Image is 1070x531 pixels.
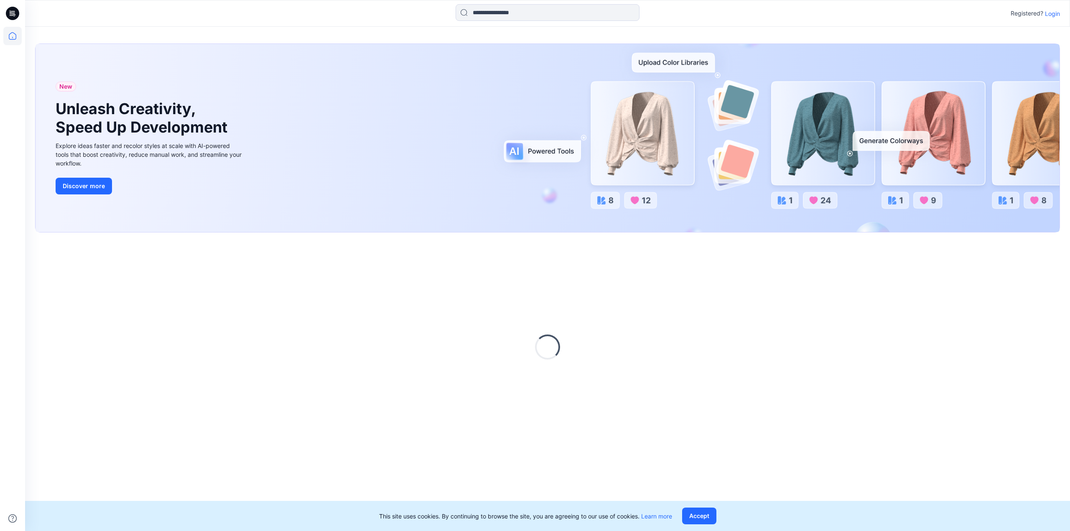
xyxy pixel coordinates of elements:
[56,178,112,194] button: Discover more
[641,513,672,520] a: Learn more
[56,178,244,194] a: Discover more
[1011,8,1043,18] p: Registered?
[379,512,672,521] p: This site uses cookies. By continuing to browse the site, you are agreeing to our use of cookies.
[56,141,244,168] div: Explore ideas faster and recolor styles at scale with AI-powered tools that boost creativity, red...
[56,100,231,136] h1: Unleash Creativity, Speed Up Development
[682,508,716,524] button: Accept
[59,82,72,92] span: New
[1045,9,1060,18] p: Login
